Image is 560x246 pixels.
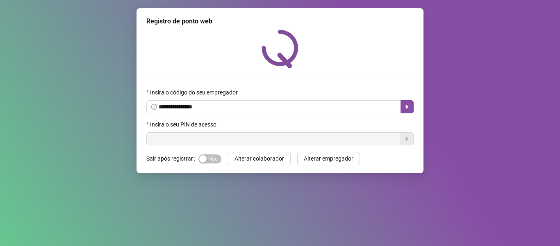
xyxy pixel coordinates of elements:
div: Registro de ponto web [146,16,414,26]
button: Alterar colaborador [228,152,291,165]
button: Alterar empregador [297,152,360,165]
label: Insira o código do seu empregador [146,88,243,97]
span: caret-right [404,103,410,110]
span: Alterar colaborador [234,154,284,163]
span: Alterar empregador [304,154,353,163]
label: Insira o seu PIN de acesso [146,120,222,129]
span: info-circle [151,104,157,110]
label: Sair após registrar [146,152,198,165]
img: QRPoint [262,30,298,68]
